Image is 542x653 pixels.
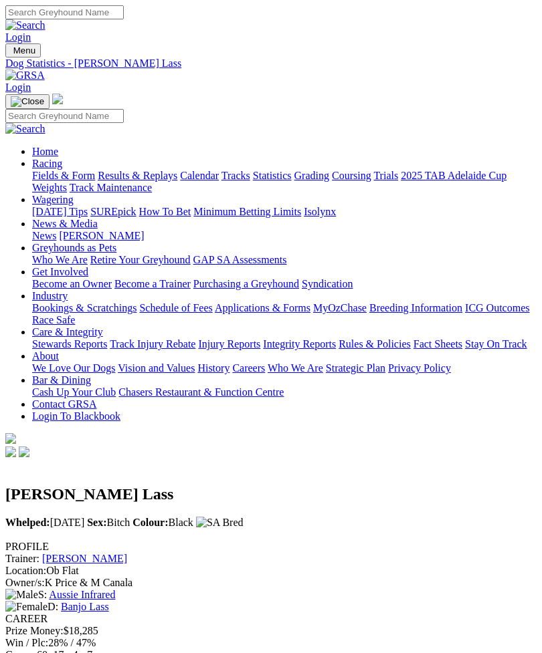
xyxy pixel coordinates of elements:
a: News [32,230,56,241]
a: Strategic Plan [326,362,385,374]
div: $18,285 [5,625,537,637]
div: PROFILE [5,541,537,553]
input: Search [5,5,124,19]
a: Chasers Restaurant & Function Centre [118,386,284,398]
a: Tracks [221,170,250,181]
a: Greyhounds as Pets [32,242,116,253]
a: Cash Up Your Club [32,386,116,398]
img: SA Bred [196,517,244,529]
a: Minimum Betting Limits [193,206,301,217]
a: Stewards Reports [32,338,107,350]
a: Results & Replays [98,170,177,181]
div: K Price & M Canala [5,577,537,589]
img: twitter.svg [19,446,29,457]
a: Industry [32,290,68,301]
div: CAREER [5,613,537,625]
a: 2025 TAB Adelaide Cup [401,170,507,181]
a: Dog Statistics - [PERSON_NAME] Lass [5,57,537,70]
div: Get Involved [32,278,537,290]
a: Bar & Dining [32,374,91,386]
a: Rules & Policies [339,338,411,350]
div: About [32,362,537,374]
span: [DATE] [5,517,84,528]
a: Breeding Information [369,302,462,313]
a: Wagering [32,194,74,205]
input: Search [5,109,124,123]
img: facebook.svg [5,446,16,457]
a: Statistics [253,170,292,181]
a: History [197,362,230,374]
a: Become an Owner [32,278,112,289]
a: Stay On Track [465,338,527,350]
a: Applications & Forms [215,302,310,313]
a: Get Involved [32,266,88,277]
div: Wagering [32,206,537,218]
img: Female [5,601,48,613]
a: Care & Integrity [32,326,103,338]
a: [PERSON_NAME] [42,553,127,564]
a: Contact GRSA [32,398,96,410]
a: Retire Your Greyhound [90,254,191,265]
span: Black [132,517,193,528]
a: Track Maintenance [70,182,152,193]
img: Male [5,589,38,601]
img: logo-grsa-white.png [52,94,63,104]
div: Racing [32,170,537,194]
a: Who We Are [32,254,88,265]
img: Close [11,96,44,107]
a: Login [5,82,31,93]
a: GAP SA Assessments [193,254,287,265]
a: Calendar [180,170,219,181]
a: Syndication [302,278,353,289]
b: Colour: [132,517,168,528]
a: Aussie Infrared [49,589,115,600]
a: Login [5,31,31,43]
a: Vision and Values [118,362,195,374]
a: MyOzChase [313,302,367,313]
a: Track Injury Rebate [110,338,195,350]
img: Search [5,19,46,31]
span: Prize Money: [5,625,64,636]
a: How To Bet [139,206,191,217]
a: [DATE] Tips [32,206,88,217]
span: Trainer: [5,553,39,564]
img: logo-grsa-white.png [5,433,16,444]
a: About [32,350,59,362]
div: Greyhounds as Pets [32,254,537,266]
a: Careers [232,362,265,374]
a: Fact Sheets [414,338,462,350]
b: Whelped: [5,517,50,528]
a: Injury Reports [198,338,260,350]
span: Menu [13,45,35,55]
span: Location: [5,565,46,576]
span: Win / Plc: [5,637,48,648]
span: Owner/s: [5,577,45,588]
button: Toggle navigation [5,94,50,109]
div: Ob Flat [5,565,537,577]
a: We Love Our Dogs [32,362,115,374]
a: Who We Are [268,362,323,374]
a: Schedule of Fees [139,302,212,313]
a: ICG Outcomes [465,302,529,313]
div: Industry [32,302,537,326]
a: Fields & Form [32,170,95,181]
a: Become a Trainer [114,278,191,289]
a: Race Safe [32,314,75,325]
a: Login To Blackbook [32,410,120,422]
a: Privacy Policy [388,362,451,374]
span: Bitch [87,517,130,528]
a: Coursing [332,170,371,181]
a: SUREpick [90,206,136,217]
div: 28% / 47% [5,637,537,649]
a: News & Media [32,218,98,229]
div: News & Media [32,230,537,242]
h2: [PERSON_NAME] Lass [5,485,537,503]
a: Purchasing a Greyhound [193,278,299,289]
button: Toggle navigation [5,43,41,57]
span: S: [5,589,47,600]
div: Bar & Dining [32,386,537,398]
a: Bookings & Scratchings [32,302,137,313]
div: Care & Integrity [32,338,537,350]
a: Trials [373,170,398,181]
